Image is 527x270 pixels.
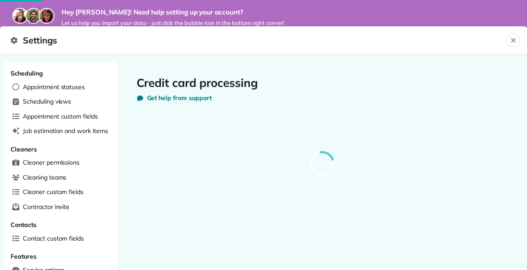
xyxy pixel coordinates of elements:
button: Get help from support [137,94,212,102]
span: Get help from support [147,94,212,102]
a: Contact custom fields [9,232,112,245]
a: Appointment custom fields [9,110,112,123]
span: Contacts [11,221,36,229]
span: Features [11,252,36,260]
a: Appointment statuses [9,81,112,94]
button: Close [506,33,520,47]
a: Job estimation and work items [9,125,112,138]
a: Cleaner permissions [9,156,112,169]
a: Cleaning teams [9,171,112,184]
span: Appointment custom fields [23,112,98,121]
span: Job estimation and work items [23,126,108,135]
a: Scheduling views [9,95,112,108]
span: Cleaning teams [23,173,66,182]
span: Settings [11,33,506,47]
span: Cleaner custom fields [23,187,83,196]
span: Cleaners [11,145,37,153]
h1: Credit card processing [137,76,508,90]
span: Scheduling [11,69,43,77]
span: Scheduling views [23,97,71,106]
span: Appointment statuses [23,83,85,91]
a: Cleaner custom fields [9,186,112,199]
span: Cleaner permissions [23,158,79,167]
a: Contractor invite [9,201,112,214]
span: Contact custom fields [23,234,84,243]
span: Contractor invite [23,202,69,211]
